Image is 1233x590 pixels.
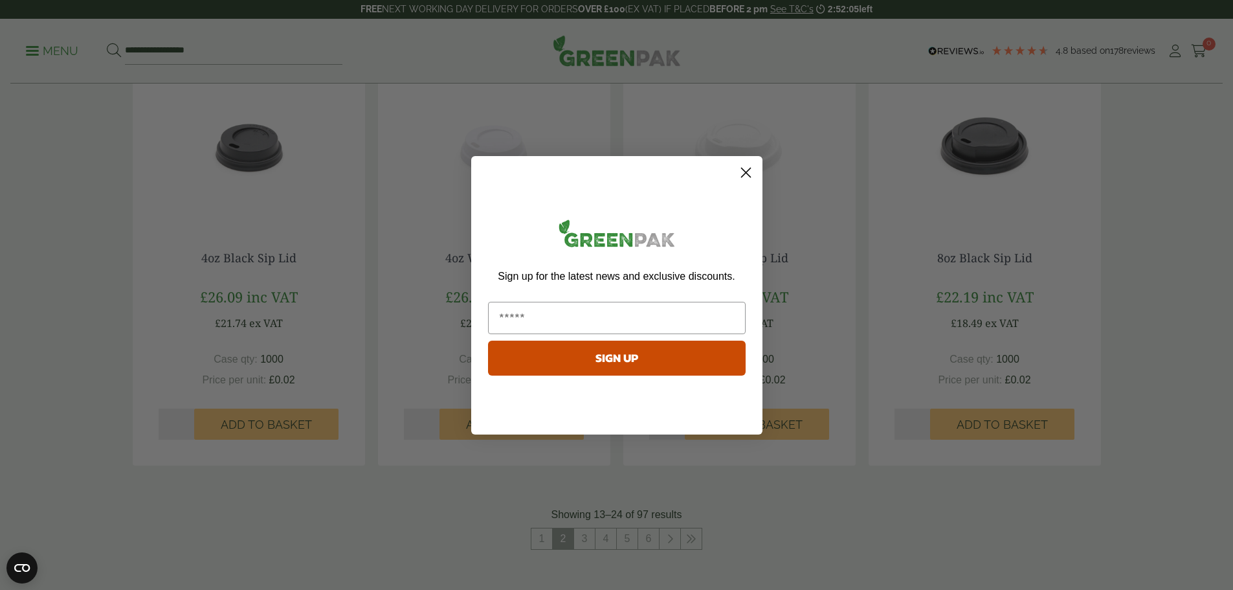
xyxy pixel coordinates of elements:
[735,161,757,184] button: Close dialog
[488,341,746,376] button: SIGN UP
[6,552,38,584] button: Open CMP widget
[498,271,735,282] span: Sign up for the latest news and exclusive discounts.
[488,214,746,258] img: greenpak_logo
[488,302,746,334] input: Email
